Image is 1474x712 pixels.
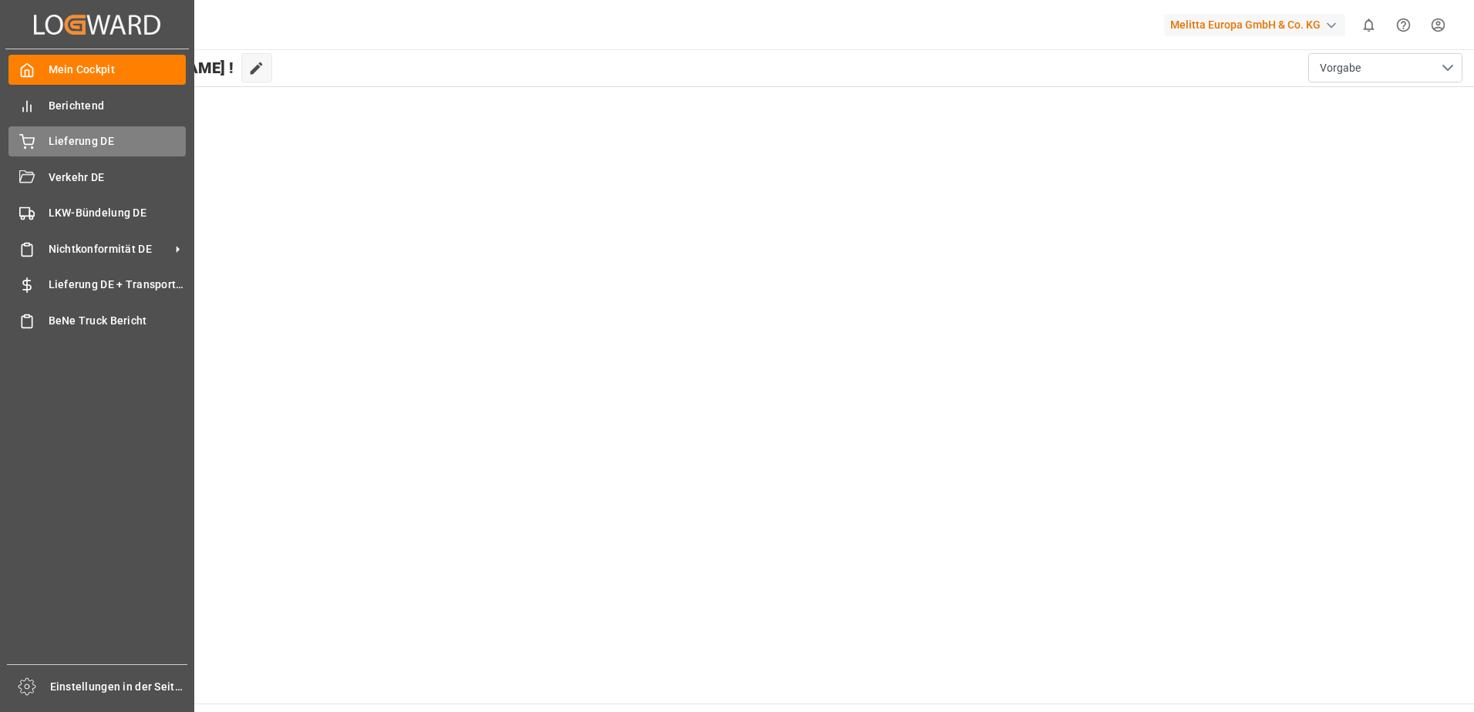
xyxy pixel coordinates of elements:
[8,270,186,300] a: Lieferung DE + Transportkosten
[1170,17,1321,33] font: Melitta Europa GmbH & Co. KG
[49,241,170,257] span: Nichtkonformität DE
[49,277,187,293] span: Lieferung DE + Transportkosten
[1320,60,1361,76] span: Vorgabe
[49,205,187,221] span: LKW-Bündelung DE
[1386,8,1421,42] button: Hilfe-Center
[50,679,188,695] span: Einstellungen in der Seitenleiste
[8,90,186,120] a: Berichtend
[49,62,187,78] span: Mein Cockpit
[1351,8,1386,42] button: 0 neue Benachrichtigungen anzeigen
[49,133,187,149] span: Lieferung DE
[64,53,234,82] span: Hallo [PERSON_NAME] !
[8,198,186,228] a: LKW-Bündelung DE
[49,98,187,114] span: Berichtend
[1164,10,1351,39] button: Melitta Europa GmbH & Co. KG
[1308,53,1462,82] button: Menü öffnen
[8,162,186,192] a: Verkehr DE
[8,126,186,156] a: Lieferung DE
[49,313,187,329] span: BeNe Truck Bericht
[8,305,186,335] a: BeNe Truck Bericht
[8,55,186,85] a: Mein Cockpit
[49,170,187,186] span: Verkehr DE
